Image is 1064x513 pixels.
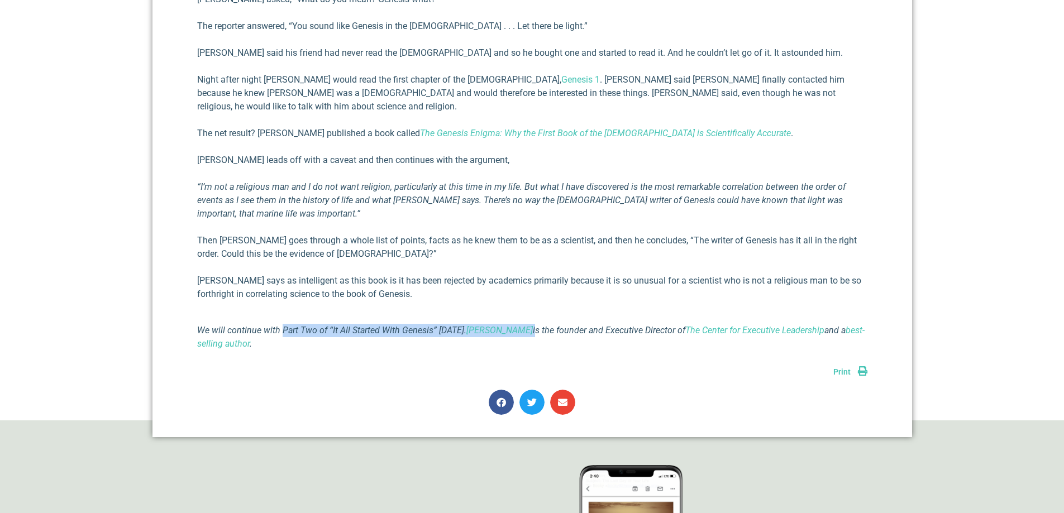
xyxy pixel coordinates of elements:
[197,154,867,167] p: [PERSON_NAME] leads off with a caveat and then continues with the argument,
[197,325,865,349] i: is the founder and Executive Director of and a .
[197,73,867,113] p: Night after night [PERSON_NAME] would read the first chapter of the [DEMOGRAPHIC_DATA], . [PERSON...
[420,128,791,138] a: The Genesis Enigma: Why the First Book of the [DEMOGRAPHIC_DATA] is Scientifically Accurate
[489,390,514,415] div: Share on facebook
[197,46,867,60] p: [PERSON_NAME] said his friend had never read the [DEMOGRAPHIC_DATA] and so he bought one and star...
[519,390,545,415] div: Share on twitter
[197,325,466,335] em: We will continue with Part Two of “It All Started With Genesis” [DATE].
[197,274,867,301] p: [PERSON_NAME] says as intelligent as this book is it has been rejected by academics primarily bec...
[466,325,533,335] a: [PERSON_NAME]
[561,74,600,85] a: Genesis 1
[197,20,867,33] p: The reporter answered, “You sound like Genesis in the [DEMOGRAPHIC_DATA] . . . Let there be light.”
[197,127,867,140] p: The net result? [PERSON_NAME] published a book called .
[197,234,867,261] p: Then [PERSON_NAME] goes through a whole list of points, facts as he knew them to be as a scientis...
[833,367,867,376] a: Print
[197,325,865,349] a: best-selling author
[833,367,851,376] span: Print
[550,390,575,415] div: Share on email
[197,181,846,219] em: “I’m not a religious man and I do not want religion, particularly at this time in my life. But wh...
[685,325,824,335] a: The Center for Executive Leadership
